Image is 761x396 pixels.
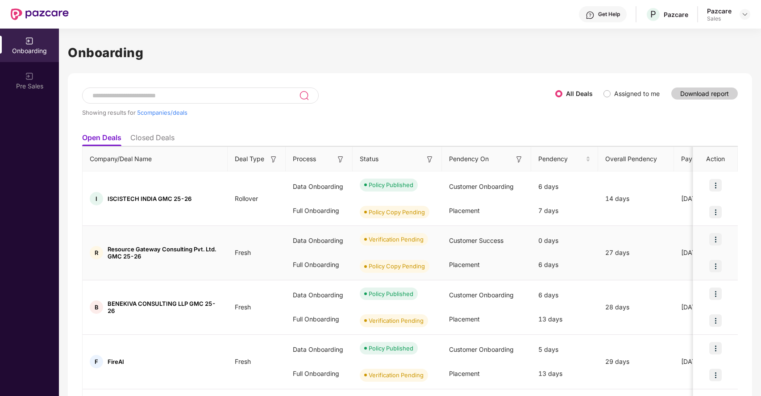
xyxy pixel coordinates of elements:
[709,206,722,218] img: icon
[449,370,480,377] span: Placement
[709,233,722,246] img: icon
[531,229,598,253] div: 0 days
[674,357,741,367] div: [DATE]
[531,253,598,277] div: 6 days
[293,154,316,164] span: Process
[369,316,424,325] div: Verification Pending
[369,344,413,353] div: Policy Published
[650,9,656,20] span: P
[674,147,741,171] th: Payment Done
[531,362,598,386] div: 13 days
[709,260,722,272] img: icon
[681,154,727,164] span: Payment Done
[286,199,353,223] div: Full Onboarding
[336,155,345,164] img: svg+xml;base64,PHN2ZyB3aWR0aD0iMTYiIGhlaWdodD0iMTYiIHZpZXdCb3g9IjAgMCAxNiAxNiIgZmlsbD0ibm9uZSIgeG...
[449,291,514,299] span: Customer Onboarding
[286,283,353,307] div: Data Onboarding
[286,362,353,386] div: Full Onboarding
[707,7,732,15] div: Pazcare
[614,90,660,97] label: Assigned to me
[82,109,555,116] div: Showing results for
[449,261,480,268] span: Placement
[598,147,674,171] th: Overall Pendency
[531,199,598,223] div: 7 days
[68,43,752,63] h1: Onboarding
[671,88,738,100] button: Download report
[598,248,674,258] div: 27 days
[538,154,584,164] span: Pendency
[531,307,598,331] div: 13 days
[709,369,722,381] img: icon
[598,11,620,18] div: Get Help
[369,208,425,217] div: Policy Copy Pending
[137,109,187,116] span: 5 companies/deals
[90,355,103,368] div: F
[449,315,480,323] span: Placement
[286,307,353,331] div: Full Onboarding
[707,15,732,22] div: Sales
[108,195,191,202] span: ISCISTECH INDIA GMC 25-26
[108,300,220,314] span: BENEKIVA CONSULTING LLP GMC 25-26
[449,207,480,214] span: Placement
[449,237,503,244] span: Customer Success
[709,314,722,327] img: icon
[598,194,674,204] div: 14 days
[566,90,593,97] label: All Deals
[235,154,264,164] span: Deal Type
[90,300,103,314] div: B
[369,235,424,244] div: Verification Pending
[586,11,595,20] img: svg+xml;base64,PHN2ZyBpZD0iSGVscC0zMngzMiIgeG1sbnM9Imh0dHA6Ly93d3cudzMub3JnLzIwMDAvc3ZnIiB3aWR0aD...
[25,72,34,81] img: svg+xml;base64,PHN2ZyB3aWR0aD0iMjAiIGhlaWdodD0iMjAiIHZpZXdCb3g9IjAgMCAyMCAyMCIgZmlsbD0ibm9uZSIgeG...
[286,338,353,362] div: Data Onboarding
[369,371,424,379] div: Verification Pending
[449,183,514,190] span: Customer Onboarding
[90,192,103,205] div: I
[82,133,121,146] li: Open Deals
[108,246,220,260] span: Resource Gateway Consulting Pvt. Ltd. GMC 25-26
[90,246,103,259] div: R
[228,358,258,365] span: Fresh
[709,179,722,192] img: icon
[25,37,34,46] img: svg+xml;base64,PHN2ZyB3aWR0aD0iMjAiIGhlaWdodD0iMjAiIHZpZXdCb3g9IjAgMCAyMCAyMCIgZmlsbD0ibm9uZSIgeG...
[531,283,598,307] div: 6 days
[598,357,674,367] div: 29 days
[531,175,598,199] div: 6 days
[83,147,228,171] th: Company/Deal Name
[369,289,413,298] div: Policy Published
[228,195,265,202] span: Rollover
[674,302,741,312] div: [DATE]
[531,147,598,171] th: Pendency
[449,346,514,353] span: Customer Onboarding
[664,10,688,19] div: Pazcare
[108,358,124,365] span: FireAI
[709,288,722,300] img: icon
[228,303,258,311] span: Fresh
[369,262,425,271] div: Policy Copy Pending
[286,253,353,277] div: Full Onboarding
[228,249,258,256] span: Fresh
[299,90,309,101] img: svg+xml;base64,PHN2ZyB3aWR0aD0iMjQiIGhlaWdodD0iMjUiIHZpZXdCb3g9IjAgMCAyNCAyNSIgZmlsbD0ibm9uZSIgeG...
[286,175,353,199] div: Data Onboarding
[269,155,278,164] img: svg+xml;base64,PHN2ZyB3aWR0aD0iMTYiIGhlaWdodD0iMTYiIHZpZXdCb3g9IjAgMCAxNiAxNiIgZmlsbD0ibm9uZSIgeG...
[598,302,674,312] div: 28 days
[674,248,741,258] div: [DATE]
[709,342,722,354] img: icon
[286,229,353,253] div: Data Onboarding
[674,194,741,204] div: [DATE]
[693,147,738,171] th: Action
[360,154,378,164] span: Status
[741,11,749,18] img: svg+xml;base64,PHN2ZyBpZD0iRHJvcGRvd24tMzJ4MzIiIHhtbG5zPSJodHRwOi8vd3d3LnczLm9yZy8yMDAwL3N2ZyIgd2...
[369,180,413,189] div: Policy Published
[515,155,524,164] img: svg+xml;base64,PHN2ZyB3aWR0aD0iMTYiIGhlaWdodD0iMTYiIHZpZXdCb3g9IjAgMCAxNiAxNiIgZmlsbD0ibm9uZSIgeG...
[531,338,598,362] div: 5 days
[425,155,434,164] img: svg+xml;base64,PHN2ZyB3aWR0aD0iMTYiIGhlaWdodD0iMTYiIHZpZXdCb3g9IjAgMCAxNiAxNiIgZmlsbD0ibm9uZSIgeG...
[449,154,489,164] span: Pendency On
[130,133,175,146] li: Closed Deals
[11,8,69,20] img: New Pazcare Logo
